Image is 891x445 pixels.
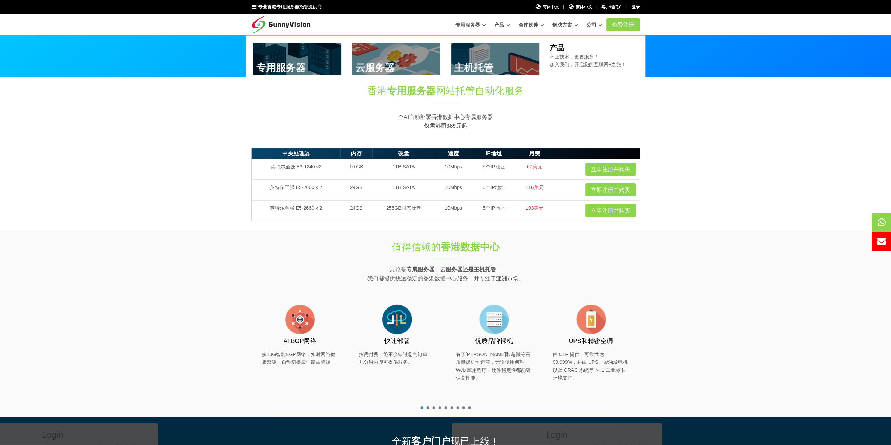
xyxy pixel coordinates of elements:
[445,164,462,169] font: 10Mbps
[271,164,322,169] font: 英特尔至强 E3-1240 v2
[448,151,459,157] font: 速度
[563,5,564,9] font: |
[483,164,505,169] font: 5个IP地址
[392,242,441,252] font: 值得信赖的
[359,352,432,365] font: 按需付费，绝不会错过您的订单，几分钟内即可提供服务。
[384,338,410,345] font: 快速部署
[585,163,636,176] a: 立即注册并购买
[585,183,636,196] a: 立即注册并购买
[518,19,544,31] a: 合作伙伴
[387,85,436,96] font: 专用服务器
[527,164,542,169] font: 67美元
[518,22,538,28] font: 合作伙伴
[455,22,480,28] font: 专用服务器
[455,19,486,31] a: 专用服务器
[585,204,636,217] a: 立即注册并购买
[568,4,592,11] a: 繁体中文
[367,85,387,96] font: 香港
[350,205,363,211] font: 24GB
[392,164,415,169] font: 1TB SATA
[586,19,602,31] a: 公司
[535,4,559,11] a: 简体中文
[550,44,564,52] font: 产品
[626,5,627,9] font: |
[494,19,510,31] a: 产品
[262,352,335,365] font: 多10G智能BGP网络，实时网络健康监测，自动切换最佳路由路径
[283,302,318,337] img: flat-internet.png
[529,151,540,157] font: 月费
[456,352,531,381] font: 有了[PERSON_NAME]和超微等高质量裸机制造商，无论使用何种 Web 应用程序，硬件稳定性都能确保高性能。
[591,166,630,172] font: 立即注册并购买
[386,205,421,211] font: 256GB固态硬盘
[441,242,500,252] font: 香港数据中心
[552,19,578,31] a: 解决方案
[483,185,505,190] font: 5个IP地址
[576,5,592,9] font: 繁体中文
[390,266,406,272] font: 无论是
[367,276,524,281] font: 我们都提供快速稳定的香港数据中心服务，并专注于亚洲市场。
[270,205,322,211] font: 英特尔至强 E5-2660 x 2
[632,5,640,9] a: 登录
[406,266,496,272] font: 专属服务器、云服务器还是主机托管
[486,151,502,157] font: IP地址
[436,85,524,96] font: 网站托管自动化服务
[282,151,310,157] font: 中央处理器
[494,22,504,28] font: 产品
[586,22,596,28] font: 公司
[270,185,322,190] font: 英特尔至强 E5-2660 x 2
[525,185,543,190] font: 116美元
[483,205,505,211] font: 5个IP地址
[550,54,599,60] font: 不止技术，更要服务！
[612,22,634,28] font: 免费注册
[601,5,622,9] a: 客户端门户
[283,338,316,345] font: AI BGP网络
[350,185,363,190] font: 24GB
[380,302,415,337] img: flat-cloud-in-out.png
[553,352,628,381] font: 由 CLP 提供，可靠性达 99.999%，并由 UPS、柴油发电机以及 CRAC 系统等 N+1 工业标准环境支持。
[398,151,409,157] font: 硬盘
[349,164,363,169] font: 16 GB
[591,187,630,193] font: 立即注册并购买
[542,5,559,9] font: 简体中文
[445,185,462,190] font: 10Mbps
[398,114,493,120] font: 全AI自动部署香港数据中心专属服务器
[606,18,640,31] a: 免费注册
[569,338,613,345] font: UPS和精密空调
[476,302,511,337] img: flat-server-alt.png
[552,22,572,28] font: 解决方案
[475,338,513,345] font: 优质品牌裸机
[496,266,502,272] font: ，
[246,35,645,82] div: 专用服务器
[445,205,462,211] font: 10Mbps
[525,205,543,211] font: 193美元
[550,62,626,67] font: 加入我们，开启您的互联网+之旅！
[351,151,362,157] font: 内存
[392,185,415,190] font: 1TB SATA
[258,4,322,9] font: 专业香港专用服务器托管提供商
[591,208,630,214] font: 立即注册并购买
[573,302,608,337] img: flat-battery.png
[424,123,467,129] font: 仅需港币389元起
[596,5,597,9] font: |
